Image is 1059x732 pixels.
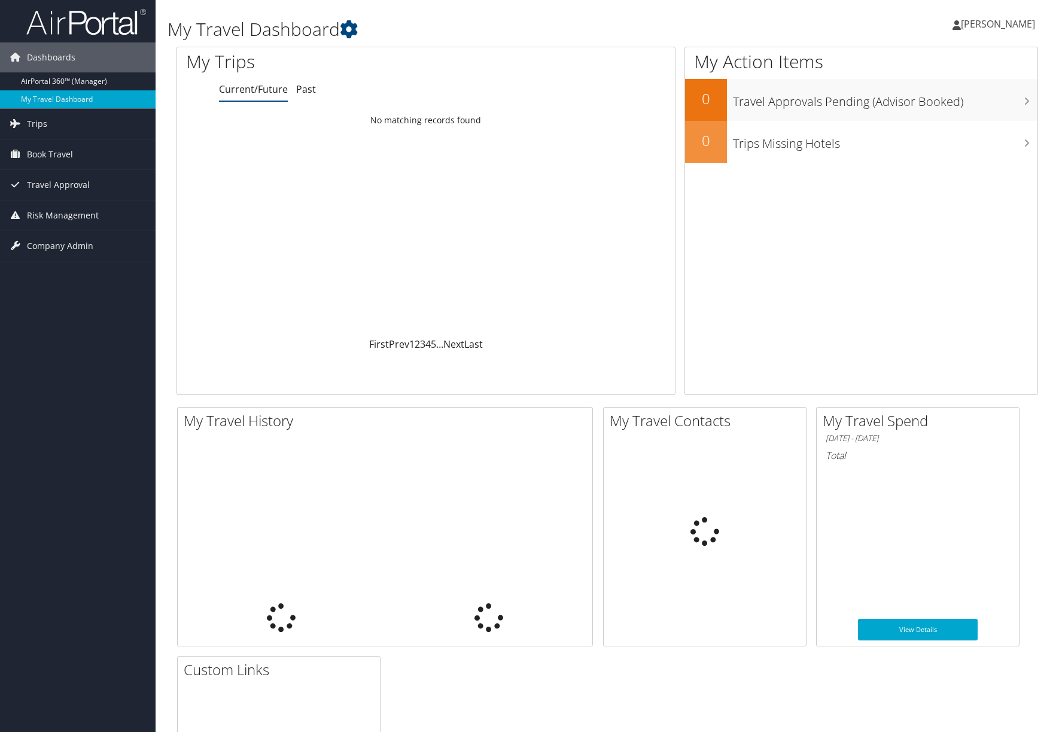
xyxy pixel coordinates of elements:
[685,49,1037,74] h1: My Action Items
[26,8,146,36] img: airportal-logo.png
[219,83,288,96] a: Current/Future
[177,110,675,131] td: No matching records found
[826,449,1010,462] h6: Total
[186,49,458,74] h1: My Trips
[184,411,592,431] h2: My Travel History
[826,433,1010,444] h6: [DATE] - [DATE]
[961,17,1035,31] span: [PERSON_NAME]
[685,121,1037,163] a: 0Trips Missing Hotels
[27,42,75,72] span: Dashboards
[27,109,47,139] span: Trips
[685,89,727,109] h2: 0
[953,6,1047,42] a: [PERSON_NAME]
[464,338,483,351] a: Last
[420,338,425,351] a: 3
[296,83,316,96] a: Past
[733,129,1037,152] h3: Trips Missing Hotels
[443,338,464,351] a: Next
[415,338,420,351] a: 2
[733,87,1037,110] h3: Travel Approvals Pending (Advisor Booked)
[27,170,90,200] span: Travel Approval
[685,79,1037,121] a: 0Travel Approvals Pending (Advisor Booked)
[431,338,436,351] a: 5
[27,231,93,261] span: Company Admin
[369,338,389,351] a: First
[409,338,415,351] a: 1
[685,130,727,151] h2: 0
[436,338,443,351] span: …
[27,139,73,169] span: Book Travel
[425,338,431,351] a: 4
[184,660,380,680] h2: Custom Links
[823,411,1019,431] h2: My Travel Spend
[27,201,99,230] span: Risk Management
[168,17,754,42] h1: My Travel Dashboard
[389,338,409,351] a: Prev
[858,619,978,640] a: View Details
[610,411,806,431] h2: My Travel Contacts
